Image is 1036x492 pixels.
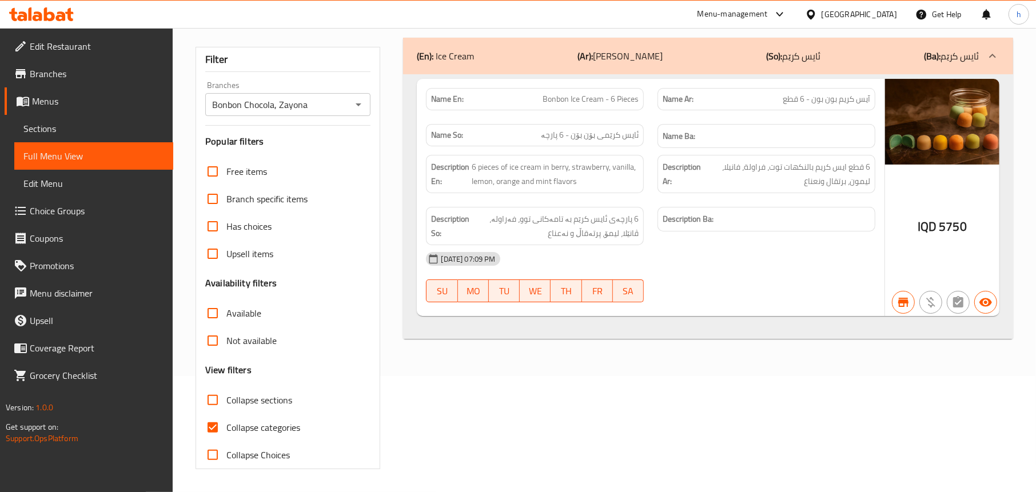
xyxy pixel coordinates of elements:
span: Branch specific items [226,192,308,206]
p: [PERSON_NAME] [577,49,663,63]
span: SU [431,283,453,299]
span: ئایس کرێمی بۆن بۆن - 6 پارچە [541,129,639,141]
a: Edit Menu [14,170,173,197]
span: Coverage Report [30,341,164,355]
span: SA [617,283,639,299]
h3: Availability filters [205,277,277,290]
a: Upsell [5,307,173,334]
a: Choice Groups [5,197,173,225]
a: Support.OpsPlatform [6,431,78,446]
strong: Description Ba: [663,212,714,226]
span: 5750 [939,215,967,238]
div: (En): Ice Cream(Ar):[PERSON_NAME](So):ئایس کرێم(Ba):ئایس کرێم [403,38,1013,74]
a: Menus [5,87,173,115]
button: FR [582,279,613,302]
a: Sections [14,115,173,142]
b: (En): [417,47,433,65]
span: Has choices [226,219,272,233]
span: Version: [6,400,34,415]
div: Filter [205,47,370,72]
a: Edit Restaurant [5,33,173,60]
span: TU [493,283,515,299]
b: (Ar): [577,47,593,65]
span: h [1017,8,1021,21]
h3: View filters [205,363,252,377]
span: WE [524,283,546,299]
span: Choice Groups [30,204,164,218]
span: Edit Menu [23,177,164,190]
strong: Description Ar: [663,160,701,188]
span: Coupons [30,231,164,245]
p: ئایس کرێم [766,49,820,63]
a: Branches [5,60,173,87]
button: TH [551,279,581,302]
span: Menu disclaimer [30,286,164,300]
button: WE [520,279,551,302]
span: IQD [918,215,937,238]
span: Upsell items [226,247,273,261]
a: Full Menu View [14,142,173,170]
b: (Ba): [924,47,941,65]
button: Open [350,97,366,113]
div: Menu-management [698,7,768,21]
a: Promotions [5,252,173,279]
button: Not has choices [947,291,970,314]
span: MO [463,283,484,299]
b: (So): [766,47,782,65]
span: TH [555,283,577,299]
span: 6 قطع ايس كريم بالنكهات توت، فراولة، فانيلا، ليمون، برتقال ونعناع [703,160,870,188]
button: SU [426,279,457,302]
strong: Name So: [431,129,463,141]
a: Grocery Checklist [5,362,173,389]
span: Free items [226,165,267,178]
span: آيس كريم بون بون - 6 قطع [783,93,870,105]
button: Purchased item [919,291,942,314]
p: ئایس کرێم [924,49,979,63]
span: Collapse Choices [226,448,290,462]
span: Sections [23,122,164,135]
span: Promotions [30,259,164,273]
a: Menu disclaimer [5,279,173,307]
strong: Description En: [431,160,469,188]
button: MO [458,279,489,302]
span: Branches [30,67,164,81]
a: Coverage Report [5,334,173,362]
img: mmw_638908817443389231 [885,79,999,165]
div: [GEOGRAPHIC_DATA] [822,8,897,21]
strong: Name En: [431,93,464,105]
button: Branch specific item [892,291,915,314]
h3: Popular filters [205,135,370,148]
span: Full Menu View [23,149,164,163]
span: Collapse sections [226,393,292,407]
span: Get support on: [6,419,58,434]
span: FR [587,283,608,299]
button: Available [974,291,997,314]
button: TU [489,279,520,302]
strong: Name Ba: [663,129,695,143]
strong: Name Ar: [663,93,694,105]
div: (En): Ice Cream(Ar):[PERSON_NAME](So):ئایس کرێم(Ba):ئایس کرێم [403,74,1013,339]
span: Upsell [30,314,164,327]
span: Grocery Checklist [30,369,164,382]
strong: Description So: [431,212,469,240]
span: Menus [32,94,164,108]
button: SA [613,279,644,302]
span: Bonbon Ice Cream - 6 Pieces [543,93,639,105]
span: Edit Restaurant [30,39,164,53]
span: Available [226,306,261,320]
a: Coupons [5,225,173,252]
span: [DATE] 07:09 PM [436,254,500,265]
p: Ice Cream [417,49,474,63]
span: Collapse categories [226,421,300,434]
span: 1.0.0 [35,400,53,415]
span: 6 pieces of ice cream in berry, strawberry, vanilla, lemon, orange and mint flavors [472,160,639,188]
span: Not available [226,334,277,347]
span: 6 پارچەی ئایس کرێم بە تامەکانی توو، فەراولە، ڤانێلا، لیمۆ، پرتەقاڵ و نەعناع [472,212,639,240]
